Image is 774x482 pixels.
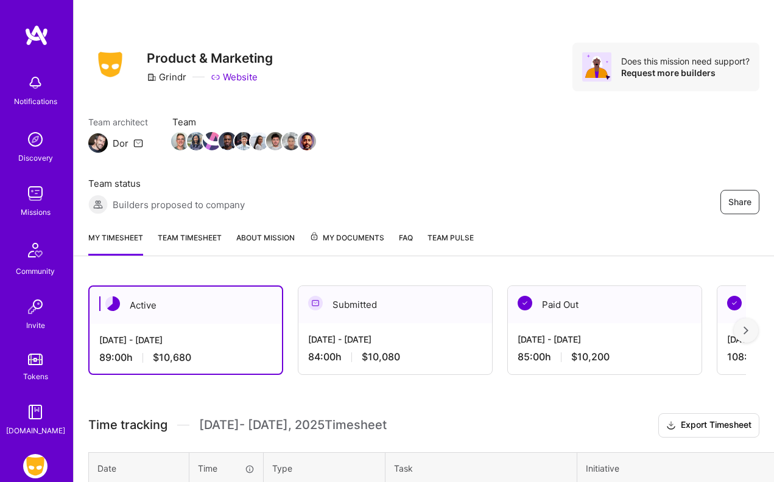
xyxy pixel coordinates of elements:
img: Team Member Avatar [282,132,300,150]
div: Active [90,287,282,324]
div: Submitted [298,286,492,323]
span: Share [728,196,751,208]
div: Invite [26,319,45,332]
a: My Documents [309,231,384,256]
div: Tokens [23,370,48,383]
img: Company Logo [88,48,132,81]
span: $10,080 [362,351,400,363]
a: Website [211,71,258,83]
img: Builders proposed to company [88,195,108,214]
img: Paid Out [518,296,532,310]
div: Missions [21,206,51,218]
div: Paid Out [508,286,702,323]
i: icon CompanyGray [147,72,157,82]
span: Time tracking [88,417,167,433]
div: [DATE] - [DATE] [518,333,692,346]
img: guide book [23,400,47,424]
img: Team Member Avatar [266,132,284,150]
a: Team Pulse [427,231,474,256]
span: $10,680 [153,351,191,364]
img: Team Member Avatar [171,132,189,150]
img: Grindr: Product & Marketing [23,454,47,478]
img: right [744,326,748,335]
img: Team Member Avatar [187,132,205,150]
span: Team Pulse [427,233,474,242]
a: Team Member Avatar [299,131,315,152]
span: Builders proposed to company [113,198,245,211]
img: Team Member Avatar [234,132,253,150]
div: Notifications [14,95,57,108]
div: [DOMAIN_NAME] [6,424,65,437]
span: My Documents [309,231,384,245]
a: FAQ [399,231,413,256]
div: 89:00 h [99,351,272,364]
img: bell [23,71,47,95]
img: Team Architect [88,133,108,153]
div: 84:00 h [308,351,482,363]
div: Dor [113,137,128,150]
span: $10,200 [571,351,610,363]
span: Team status [88,177,245,190]
span: Team [172,116,315,128]
a: My timesheet [88,231,143,256]
i: icon Mail [133,138,143,148]
img: Team Member Avatar [250,132,269,150]
div: Community [16,265,55,278]
a: Team Member Avatar [236,131,252,152]
a: Team Member Avatar [267,131,283,152]
div: Does this mission need support? [621,55,750,67]
img: discovery [23,127,47,152]
a: Team Member Avatar [220,131,236,152]
a: Team Member Avatar [252,131,267,152]
a: About Mission [236,231,295,256]
a: Team Member Avatar [283,131,299,152]
div: Grindr [147,71,186,83]
img: Paid Out [727,296,742,310]
img: Team Member Avatar [219,132,237,150]
div: [DATE] - [DATE] [308,333,482,346]
img: teamwork [23,181,47,206]
div: Request more builders [621,67,750,79]
img: Team Member Avatar [298,132,316,150]
img: tokens [28,354,43,365]
a: Grindr: Product & Marketing [20,454,51,478]
div: Discovery [18,152,53,164]
a: Team Member Avatar [172,131,188,152]
button: Share [720,190,759,214]
i: icon Download [666,419,676,432]
span: [DATE] - [DATE] , 2025 Timesheet [199,417,387,433]
a: Team Member Avatar [204,131,220,152]
img: Active [105,296,120,311]
img: logo [24,24,49,46]
span: Team architect [88,116,148,128]
img: Avatar [582,52,611,82]
img: Invite [23,295,47,319]
div: 85:00 h [518,351,692,363]
button: Export Timesheet [658,413,759,438]
div: [DATE] - [DATE] [99,334,272,346]
img: Team Member Avatar [203,132,221,150]
div: Time [198,462,255,475]
img: Community [21,236,50,265]
a: Team Member Avatar [188,131,204,152]
h3: Product & Marketing [147,51,273,66]
img: Submitted [308,296,323,310]
a: Team timesheet [158,231,222,256]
